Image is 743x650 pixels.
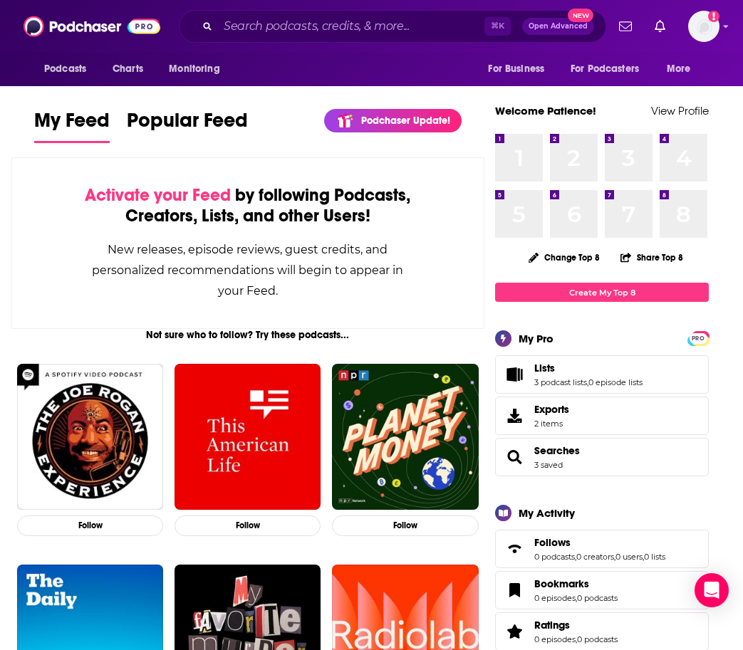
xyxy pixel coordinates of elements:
[613,14,638,38] a: Show notifications dropdown
[576,634,577,644] span: ,
[644,552,665,562] a: 0 lists
[534,536,571,549] span: Follows
[534,593,576,603] a: 0 episodes
[614,552,615,562] span: ,
[651,104,709,117] a: View Profile
[83,239,412,301] div: New releases, episode reviews, guest credits, and personalized recommendations will begin to appe...
[495,104,596,117] a: Welcome Patience!
[44,59,86,79] span: Podcasts
[588,377,643,387] a: 0 episode lists
[688,11,719,42] span: Logged in as patiencebaldacci
[529,23,588,30] span: Open Advanced
[534,377,587,387] a: 3 podcast lists
[361,115,450,127] p: Podchaser Update!
[175,515,321,536] button: Follow
[500,406,529,426] span: Exports
[11,329,484,341] div: Not sure who to follow? Try these podcasts...
[534,403,569,416] span: Exports
[561,56,660,83] button: open menu
[495,355,709,394] span: Lists
[615,552,643,562] a: 0 users
[519,506,575,520] div: My Activity
[17,364,163,510] img: The Joe Rogan Experience
[500,622,529,641] a: Ratings
[495,397,709,435] a: Exports
[495,438,709,476] span: Searches
[495,530,709,568] span: Follows
[690,332,707,343] a: PRO
[520,248,608,266] button: Change Top 8
[534,619,618,631] a: Ratings
[103,56,152,83] a: Charts
[34,108,110,141] span: My Feed
[484,17,511,36] span: ⌘ K
[575,552,576,562] span: ,
[478,56,562,83] button: open menu
[587,377,588,387] span: ,
[85,184,231,206] span: Activate your Feed
[708,11,719,22] svg: Add a profile image
[218,15,484,38] input: Search podcasts, credits, & more...
[534,619,570,631] span: Ratings
[577,634,618,644] a: 0 podcasts
[24,13,160,40] img: Podchaser - Follow, Share and Rate Podcasts
[500,580,529,600] a: Bookmarks
[332,515,478,536] button: Follow
[571,59,639,79] span: For Podcasters
[649,14,671,38] a: Show notifications dropdown
[534,634,576,644] a: 0 episodes
[534,552,575,562] a: 0 podcasts
[576,552,614,562] a: 0 creators
[500,365,529,384] a: Lists
[522,18,594,35] button: Open AdvancedNew
[519,332,554,345] div: My Pro
[169,59,219,79] span: Monitoring
[534,460,563,470] a: 3 saved
[159,56,238,83] button: open menu
[500,539,529,559] a: Follows
[34,56,105,83] button: open menu
[534,362,555,374] span: Lists
[657,56,709,83] button: open menu
[17,515,163,536] button: Follow
[534,444,580,457] a: Searches
[568,9,593,22] span: New
[534,362,643,374] a: Lists
[576,593,577,603] span: ,
[113,59,143,79] span: Charts
[179,10,606,43] div: Search podcasts, credits, & more...
[127,108,248,143] a: Popular Feed
[690,333,707,344] span: PRO
[500,447,529,467] a: Searches
[688,11,719,42] img: User Profile
[577,593,618,603] a: 0 podcasts
[534,536,665,549] a: Follows
[83,185,412,226] div: by following Podcasts, Creators, Lists, and other Users!
[643,552,644,562] span: ,
[534,577,589,590] span: Bookmarks
[688,11,719,42] button: Show profile menu
[534,419,569,429] span: 2 items
[175,364,321,510] img: This American Life
[534,577,618,590] a: Bookmarks
[495,571,709,609] span: Bookmarks
[620,243,684,271] button: Share Top 8
[695,573,729,607] div: Open Intercom Messenger
[488,59,544,79] span: For Business
[495,283,709,302] a: Create My Top 8
[667,59,691,79] span: More
[34,108,110,143] a: My Feed
[127,108,248,141] span: Popular Feed
[332,364,478,510] img: Planet Money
